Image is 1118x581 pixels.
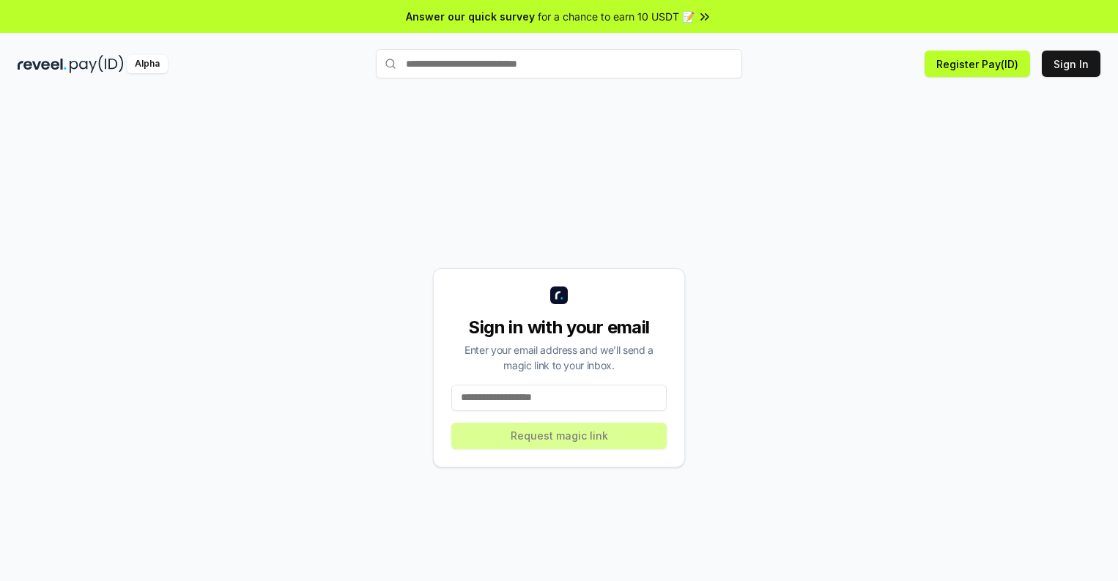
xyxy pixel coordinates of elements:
div: Enter your email address and we’ll send a magic link to your inbox. [451,342,667,373]
img: pay_id [70,55,124,73]
button: Register Pay(ID) [925,51,1030,77]
div: Sign in with your email [451,316,667,339]
span: Answer our quick survey [406,9,535,24]
button: Sign In [1042,51,1100,77]
div: Alpha [127,55,168,73]
img: reveel_dark [18,55,67,73]
img: logo_small [550,286,568,304]
span: for a chance to earn 10 USDT 📝 [538,9,695,24]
